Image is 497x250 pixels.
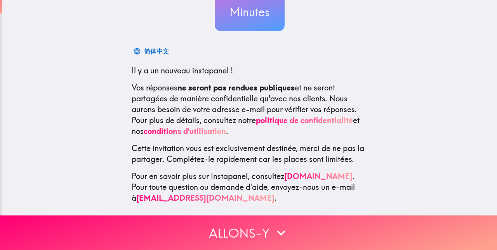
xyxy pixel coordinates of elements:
a: [EMAIL_ADDRESS][DOMAIN_NAME] [136,193,275,203]
p: Vos réponses et ne seront partagées de manière confidentielle qu'avec nos clients. Nous aurons be... [132,82,368,137]
h3: Minutes [215,4,285,20]
p: Cette invitation vous est exclusivement destinée, merci de ne pas la partager. Complétez-le rapid... [132,143,368,165]
a: politique de confidentialité [256,115,353,125]
p: Pour en savoir plus sur Instapanel, consultez . Pour toute question ou demande d'aide, envoyez-no... [132,171,368,203]
b: ne seront pas rendues publiques [177,83,295,92]
div: 简体中文 [144,46,169,57]
button: 简体中文 [132,43,172,59]
span: Il y a un nouveau instapanel ! [132,66,233,75]
a: [DOMAIN_NAME] [284,171,353,181]
a: conditions d'utilisation [144,126,226,136]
